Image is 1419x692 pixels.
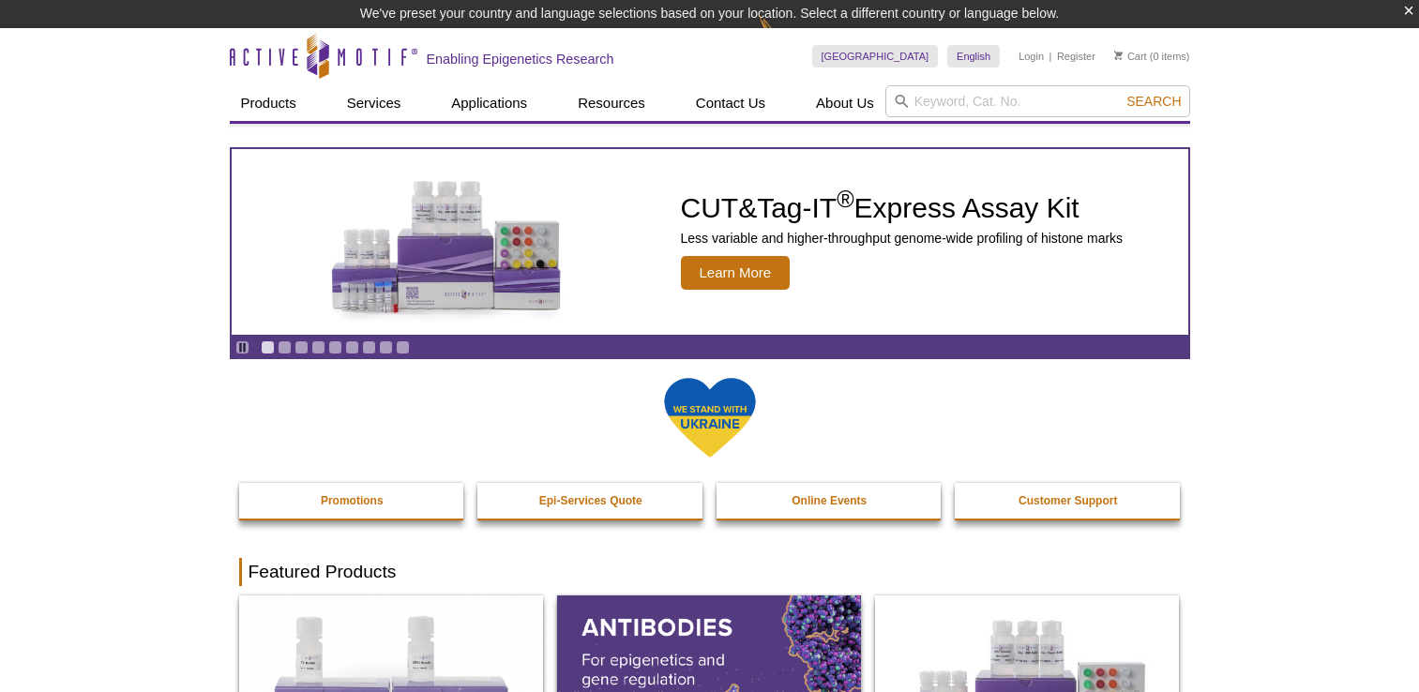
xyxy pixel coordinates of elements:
img: We Stand With Ukraine [663,376,757,459]
a: Resources [566,85,657,121]
a: Go to slide 4 [311,340,325,354]
h2: Featured Products [239,558,1181,586]
strong: Customer Support [1019,494,1117,507]
a: Promotions [239,483,466,519]
a: Go to slide 2 [278,340,292,354]
h2: CUT&Tag-IT Express Assay Kit [681,194,1124,222]
a: Online Events [717,483,943,519]
a: [GEOGRAPHIC_DATA] [812,45,939,68]
img: Your Cart [1114,51,1123,60]
a: Epi-Services Quote [477,483,704,519]
p: Less variable and higher-throughput genome-wide profiling of histone marks [681,230,1124,247]
strong: Epi-Services Quote [539,494,642,507]
a: Go to slide 1 [261,340,275,354]
a: English [947,45,1000,68]
a: Go to slide 5 [328,340,342,354]
a: Go to slide 6 [345,340,359,354]
a: Services [336,85,413,121]
a: Products [230,85,308,121]
h2: Enabling Epigenetics Research [427,51,614,68]
img: CUT&Tag-IT Express Assay Kit [292,139,601,345]
a: Applications [440,85,538,121]
a: Customer Support [955,483,1182,519]
img: Change Here [759,14,808,58]
button: Search [1121,93,1186,110]
article: CUT&Tag-IT Express Assay Kit [232,149,1188,335]
strong: Promotions [321,494,384,507]
span: Learn More [681,256,791,290]
a: Go to slide 9 [396,340,410,354]
a: Go to slide 7 [362,340,376,354]
sup: ® [837,186,853,212]
a: Cart [1114,50,1147,63]
li: | [1049,45,1052,68]
span: Search [1126,94,1181,109]
a: Register [1057,50,1095,63]
a: About Us [805,85,885,121]
strong: Online Events [792,494,867,507]
li: (0 items) [1114,45,1190,68]
a: CUT&Tag-IT Express Assay Kit CUT&Tag-IT®Express Assay Kit Less variable and higher-throughput gen... [232,149,1188,335]
a: Contact Us [685,85,777,121]
a: Toggle autoplay [235,340,249,354]
input: Keyword, Cat. No. [885,85,1190,117]
a: Go to slide 3 [294,340,309,354]
a: Login [1019,50,1044,63]
a: Go to slide 8 [379,340,393,354]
